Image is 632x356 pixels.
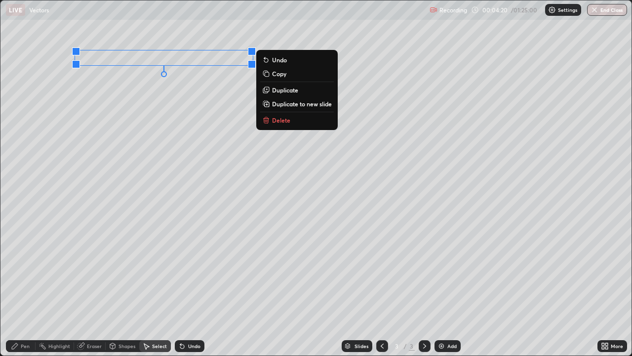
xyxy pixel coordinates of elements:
p: Vectors [29,6,49,14]
div: Slides [355,344,368,349]
img: end-class-cross [591,6,598,14]
div: Eraser [87,344,102,349]
button: Duplicate to new slide [260,98,334,110]
button: Undo [260,54,334,66]
p: Settings [558,7,577,12]
p: Undo [272,56,287,64]
img: recording.375f2c34.svg [430,6,437,14]
div: Shapes [118,344,135,349]
p: Delete [272,116,290,124]
div: / [404,343,407,349]
button: Duplicate [260,84,334,96]
div: Pen [21,344,30,349]
div: Add [447,344,457,349]
div: 3 [392,343,402,349]
p: Recording [439,6,467,14]
div: 3 [409,342,415,351]
p: Duplicate to new slide [272,100,332,108]
div: Highlight [48,344,70,349]
p: LIVE [9,6,22,14]
button: Delete [260,114,334,126]
button: Copy [260,68,334,80]
div: Undo [188,344,200,349]
p: Copy [272,70,286,78]
div: Select [152,344,167,349]
img: add-slide-button [437,342,445,350]
div: More [611,344,623,349]
p: Duplicate [272,86,298,94]
img: class-settings-icons [548,6,556,14]
button: End Class [587,4,627,16]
